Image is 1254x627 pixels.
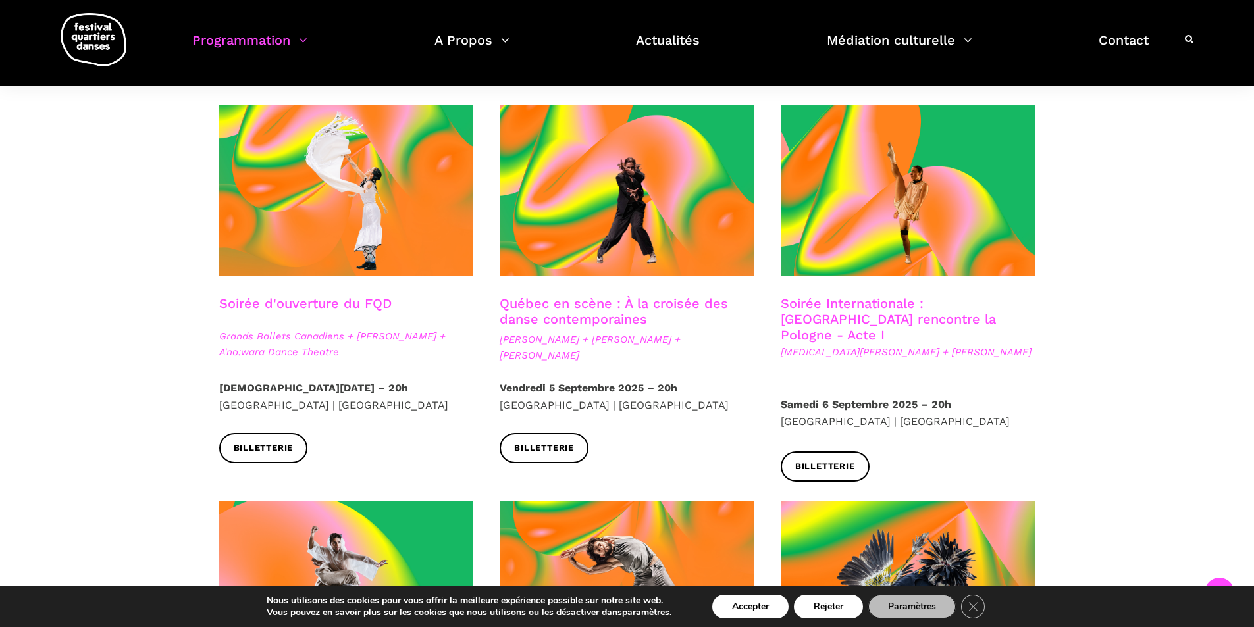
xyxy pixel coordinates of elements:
p: [GEOGRAPHIC_DATA] | [GEOGRAPHIC_DATA] [781,396,1035,430]
a: Québec en scène : À la croisée des danse contemporaines [500,295,728,327]
button: Paramètres [868,595,956,618]
a: Billetterie [500,433,588,463]
a: Actualités [636,29,700,68]
a: Billetterie [781,451,870,481]
img: logo-fqd-med [61,13,126,66]
a: Billetterie [219,433,308,463]
button: Accepter [712,595,789,618]
a: Programmation [192,29,307,68]
span: Billetterie [514,441,574,455]
span: [PERSON_NAME] + [PERSON_NAME] + [PERSON_NAME] [500,332,754,363]
p: Nous utilisons des cookies pour vous offrir la meilleure expérience possible sur notre site web. [267,595,671,607]
a: Soirée d'ouverture du FQD [219,295,392,311]
strong: Vendredi 5 Septembre 2025 – 20h [500,382,677,394]
button: paramètres [622,607,669,618]
p: [GEOGRAPHIC_DATA] | [GEOGRAPHIC_DATA] [219,380,474,413]
a: Médiation culturelle [827,29,972,68]
span: Billetterie [795,460,855,474]
span: [MEDICAL_DATA][PERSON_NAME] + [PERSON_NAME] [781,344,1035,360]
span: Billetterie [234,441,294,455]
button: Rejeter [794,595,863,618]
a: Contact [1099,29,1149,68]
strong: [DEMOGRAPHIC_DATA][DATE] – 20h [219,382,408,394]
a: Soirée Internationale : [GEOGRAPHIC_DATA] rencontre la Pologne - Acte I [781,295,996,343]
p: Vous pouvez en savoir plus sur les cookies que nous utilisons ou les désactiver dans . [267,607,671,618]
p: [GEOGRAPHIC_DATA] | [GEOGRAPHIC_DATA] [500,380,754,413]
span: Grands Ballets Canadiens + [PERSON_NAME] + A'no:wara Dance Theatre [219,328,474,360]
strong: Samedi 6 Septembre 2025 – 20h [781,398,951,411]
a: A Propos [434,29,509,68]
button: Close GDPR Cookie Banner [961,595,985,618]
